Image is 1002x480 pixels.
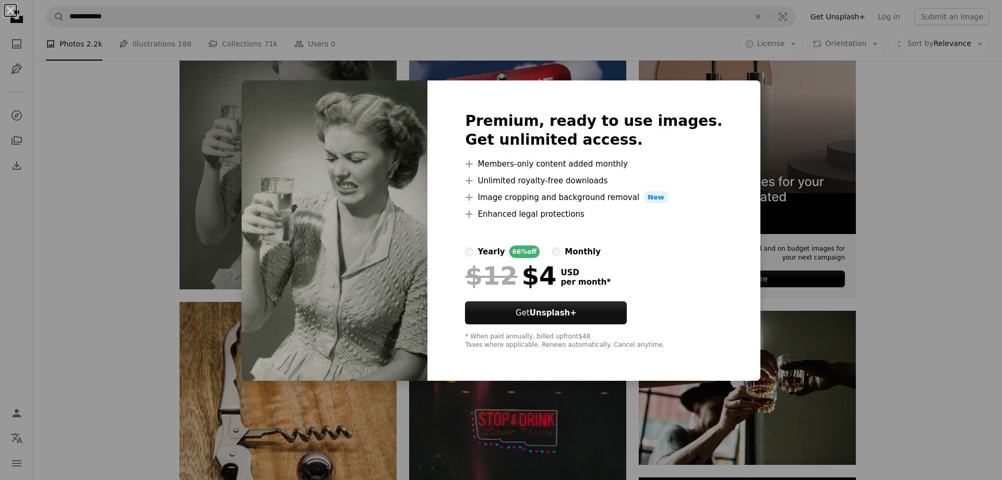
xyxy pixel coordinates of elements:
[465,208,722,220] li: Enhanced legal protections
[465,262,517,289] span: $12
[560,277,611,287] span: per month *
[465,158,722,170] li: Members-only content added monthly
[560,268,611,277] span: USD
[465,191,722,204] li: Image cropping and background removal
[465,262,556,289] div: $4
[509,245,540,258] div: 66% off
[643,191,669,204] span: New
[465,301,627,324] button: GetUnsplash+
[465,333,722,349] div: * When paid annually, billed upfront $48 Taxes where applicable. Renews automatically. Cancel any...
[465,248,473,256] input: yearly66%off
[478,245,505,258] div: yearly
[465,174,722,187] li: Unlimited royalty-free downloads
[552,248,560,256] input: monthly
[465,112,722,149] h2: Premium, ready to use images. Get unlimited access.
[530,308,577,318] strong: Unsplash+
[565,245,601,258] div: monthly
[242,80,427,381] img: premium_photo-1664392262100-c8613d30e67b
